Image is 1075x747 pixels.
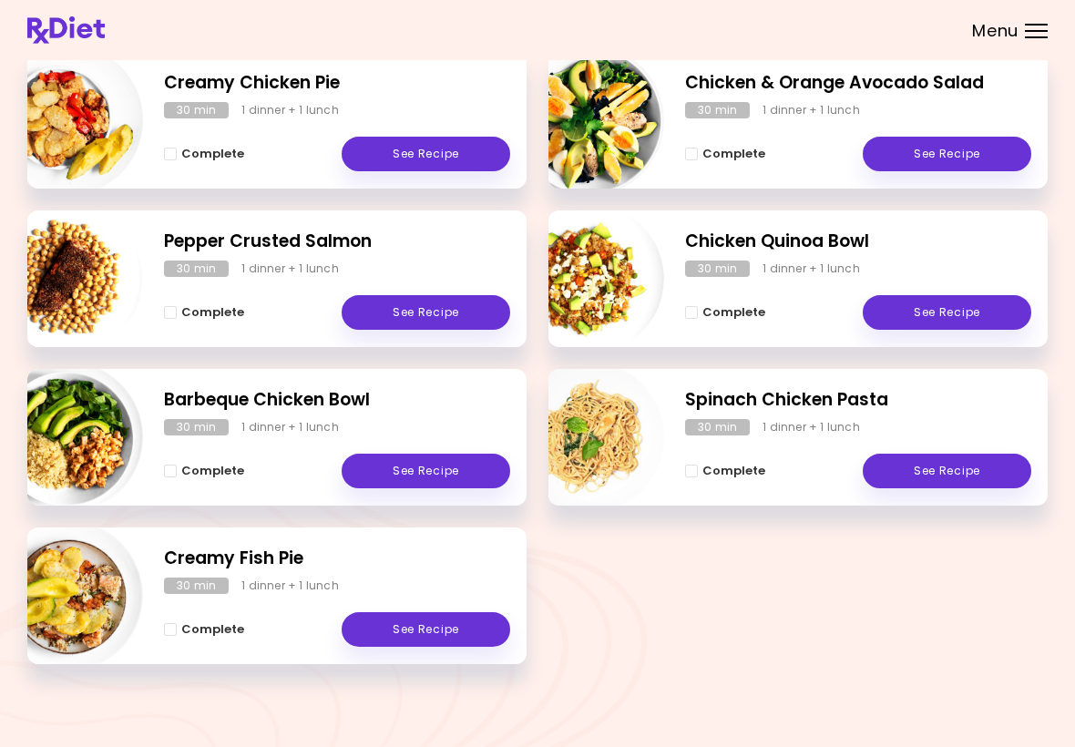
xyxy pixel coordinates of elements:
button: Complete - Spinach Chicken Pasta [685,460,765,482]
a: See Recipe - Chicken Quinoa Bowl [863,295,1031,330]
a: See Recipe - Pepper Crusted Salmon [342,295,510,330]
span: Complete [181,622,244,637]
span: Complete [702,305,765,320]
button: Complete - Chicken Quinoa Bowl [685,302,765,323]
img: Info - Chicken & Orange Avocado Salad [513,45,664,196]
button: Complete - Barbeque Chicken Bowl [164,460,244,482]
h2: Creamy Fish Pie [164,546,510,572]
span: Complete [702,464,765,478]
a: See Recipe - Creamy Fish Pie [342,612,510,647]
h2: Spinach Chicken Pasta [685,387,1031,414]
a: See Recipe - Spinach Chicken Pasta [863,454,1031,488]
div: 30 min [164,578,229,594]
div: 1 dinner + 1 lunch [241,419,339,435]
div: 30 min [685,102,750,118]
span: Menu [972,23,1019,39]
span: Complete [181,464,244,478]
div: 30 min [164,102,229,118]
div: 1 dinner + 1 lunch [241,102,339,118]
div: 1 dinner + 1 lunch [763,261,860,277]
a: See Recipe - Creamy Chicken Pie [342,137,510,171]
div: 30 min [685,261,750,277]
div: 30 min [164,419,229,435]
div: 1 dinner + 1 lunch [763,419,860,435]
button: Complete - Creamy Chicken Pie [164,143,244,165]
img: Info - Chicken Quinoa Bowl [513,203,664,354]
div: 30 min [164,261,229,277]
h2: Pepper Crusted Salmon [164,229,510,255]
div: 30 min [685,419,750,435]
div: 1 dinner + 1 lunch [763,102,860,118]
div: 1 dinner + 1 lunch [241,261,339,277]
a: See Recipe - Chicken & Orange Avocado Salad [863,137,1031,171]
button: Complete - Chicken & Orange Avocado Salad [685,143,765,165]
span: Complete [702,147,765,161]
h2: Chicken & Orange Avocado Salad [685,70,1031,97]
button: Complete - Pepper Crusted Salmon [164,302,244,323]
span: Complete [181,305,244,320]
div: 1 dinner + 1 lunch [241,578,339,594]
a: See Recipe - Barbeque Chicken Bowl [342,454,510,488]
h2: Creamy Chicken Pie [164,70,510,97]
img: RxDiet [27,16,105,44]
h2: Barbeque Chicken Bowl [164,387,510,414]
span: Complete [181,147,244,161]
img: Info - Spinach Chicken Pasta [513,362,664,513]
button: Complete - Creamy Fish Pie [164,619,244,640]
h2: Chicken Quinoa Bowl [685,229,1031,255]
